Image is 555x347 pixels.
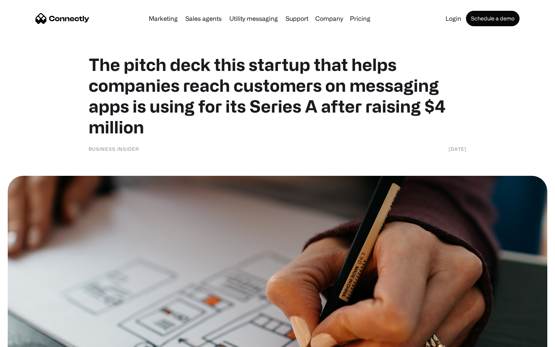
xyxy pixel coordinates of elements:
[449,145,466,153] div: [DATE]
[466,11,520,26] a: Schedule a demo
[8,334,46,344] aside: Language selected: English
[315,13,343,24] div: Company
[146,15,181,22] a: Marketing
[15,334,46,344] ul: Language list
[226,15,281,22] a: Utility messaging
[89,54,466,137] h1: The pitch deck this startup that helps companies reach customers on messaging apps is using for i...
[89,145,139,153] div: Business Insider
[283,15,311,22] a: Support
[347,15,373,22] a: Pricing
[182,15,225,22] a: Sales agents
[442,15,464,22] a: Login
